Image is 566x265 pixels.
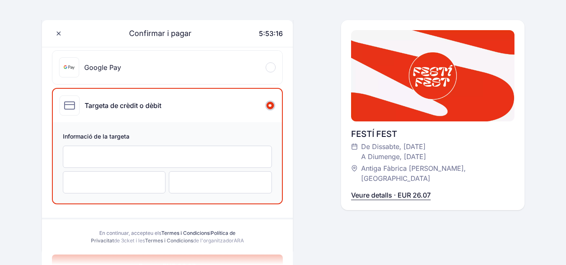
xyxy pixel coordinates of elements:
span: Confirmar i pagar [119,28,191,39]
span: Antiga Fàbrica [PERSON_NAME], [GEOGRAPHIC_DATA] [361,163,506,183]
iframe: Cuadro de entrada seguro del número de tarjeta [72,153,263,161]
iframe: Cuadro de entrada seguro del CVC [178,178,263,186]
a: Termes i Condicions [145,237,193,244]
span: 5:53:16 [259,29,283,38]
div: Google Pay [84,62,121,72]
div: Targeta de crèdit o dèbit [85,100,161,111]
a: Termes i Condicions [161,230,209,236]
div: FESTÍ FEST [351,128,514,140]
span: De Dissabte, [DATE] A Diumenge, [DATE] [361,142,426,162]
span: ARA [234,237,244,244]
p: Veure detalls · EUR 26.07 [351,190,431,200]
iframe: Cuadro de entrada seguro de la fecha de vencimiento [72,178,157,186]
span: Informació de la targeta [63,132,272,142]
div: En continuar, accepteu els i de 3cket i les de l'organitzador [89,229,246,244]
